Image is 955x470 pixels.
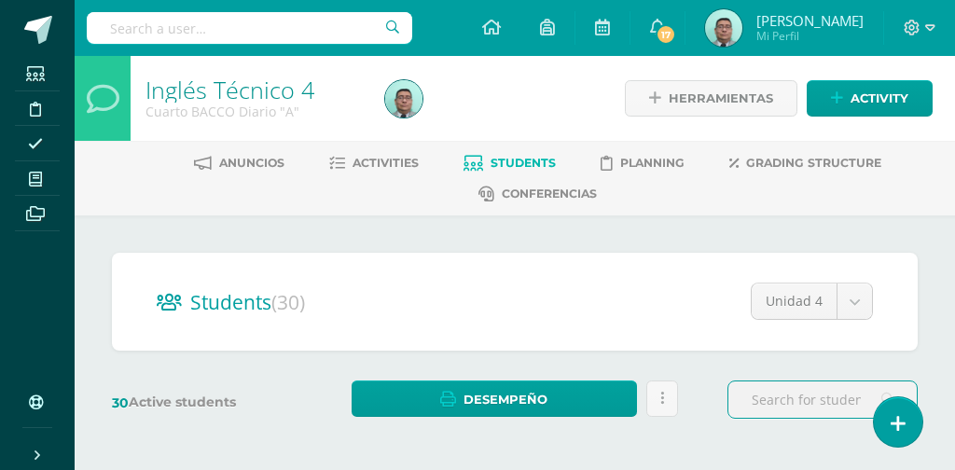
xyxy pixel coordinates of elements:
a: Planning [601,148,685,178]
span: 30 [112,394,129,411]
h1: Inglés Técnico 4 [145,76,363,103]
span: Unidad 4 [766,283,823,319]
a: Anuncios [194,148,284,178]
img: 11ab1357778c86df3579680d15616586.png [705,9,742,47]
span: 17 [655,24,675,45]
span: Students [491,156,556,170]
a: Herramientas [625,80,797,117]
a: Conferencias [478,179,597,209]
div: Cuarto BACCO Diario 'A' [145,103,363,120]
a: Desempeño [352,380,637,417]
input: Search a user… [87,12,412,44]
span: Activity [851,81,908,116]
span: [PERSON_NAME] [756,11,864,30]
span: Desempeño [464,382,547,417]
a: Activities [329,148,419,178]
a: Unidad 4 [752,283,872,319]
span: Conferencias [502,187,597,200]
span: Activities [353,156,419,170]
a: Grading structure [729,148,881,178]
span: Planning [620,156,685,170]
span: (30) [271,289,305,315]
span: Grading structure [746,156,881,170]
img: 11ab1357778c86df3579680d15616586.png [385,80,422,117]
span: Mi Perfil [756,28,864,44]
input: Search for student here… [728,381,917,418]
span: Herramientas [669,81,773,116]
span: Students [190,289,305,315]
a: Activity [807,80,933,117]
span: Anuncios [219,156,284,170]
a: Inglés Técnico 4 [145,74,314,105]
label: Active students [112,394,302,411]
a: Students [464,148,556,178]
